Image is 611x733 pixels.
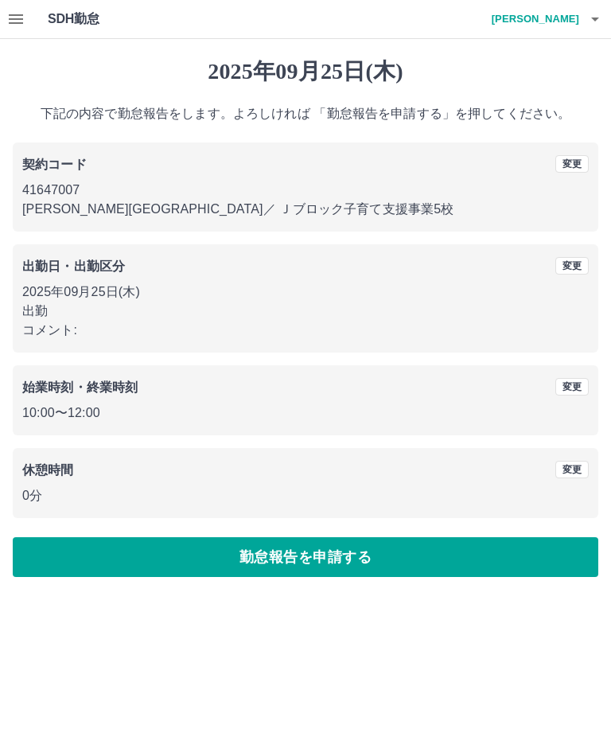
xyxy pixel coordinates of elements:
b: 休憩時間 [22,463,74,477]
b: 出勤日・出勤区分 [22,259,125,273]
b: 始業時刻・終業時刻 [22,380,138,394]
button: 変更 [555,461,589,478]
h1: 2025年09月25日(木) [13,58,598,85]
p: 10:00 〜 12:00 [22,404,589,423]
p: 2025年09月25日(木) [22,283,589,302]
button: 勤怠報告を申請する [13,537,598,577]
p: 出勤 [22,302,589,321]
p: 下記の内容で勤怠報告をします。よろしければ 「勤怠報告を申請する」を押してください。 [13,104,598,123]
button: 変更 [555,155,589,173]
p: コメント: [22,321,589,340]
b: 契約コード [22,158,87,171]
button: 変更 [555,378,589,396]
p: 41647007 [22,181,589,200]
p: [PERSON_NAME][GEOGRAPHIC_DATA] ／ Ｊブロック子育て支援事業5校 [22,200,589,219]
p: 0分 [22,486,589,505]
button: 変更 [555,257,589,275]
